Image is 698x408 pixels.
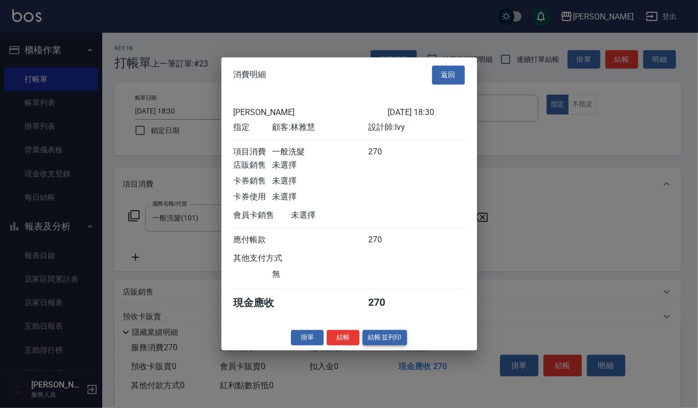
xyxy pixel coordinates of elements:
div: 顧客: 林雅慧 [272,122,368,133]
div: 應付帳款 [234,235,272,245]
div: 店販銷售 [234,160,272,171]
div: 無 [272,269,368,280]
div: 一般洗髮 [272,147,368,157]
div: 未選擇 [272,192,368,202]
div: 270 [368,235,407,245]
div: [PERSON_NAME] [234,107,388,117]
div: 會員卡銷售 [234,210,291,221]
div: 未選擇 [272,160,368,171]
span: 消費明細 [234,70,266,80]
button: 返回 [432,65,465,84]
div: 其他支付方式 [234,253,311,264]
div: 未選擇 [272,176,368,187]
div: 項目消費 [234,147,272,157]
button: 結帳並列印 [363,330,407,346]
div: 現金應收 [234,296,291,310]
div: 卡券銷售 [234,176,272,187]
button: 掛單 [291,330,324,346]
div: [DATE] 18:30 [388,107,465,117]
div: 設計師: Ivy [368,122,464,133]
div: 未選擇 [291,210,388,221]
div: 270 [368,296,407,310]
div: 270 [368,147,407,157]
button: 結帳 [327,330,359,346]
div: 卡券使用 [234,192,272,202]
div: 指定 [234,122,272,133]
